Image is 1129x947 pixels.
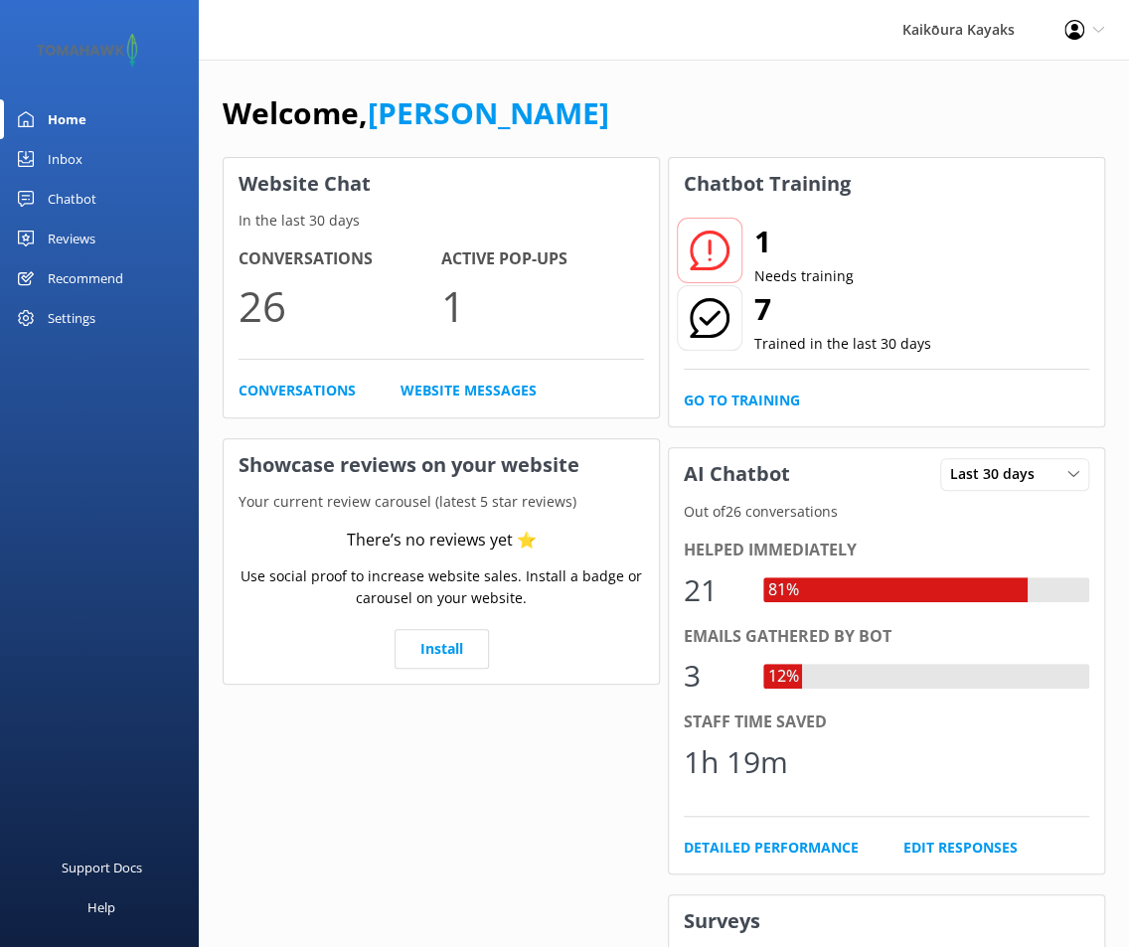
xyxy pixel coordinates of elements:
span: Last 30 days [950,463,1047,485]
div: Help [87,887,115,927]
p: 1 [441,272,644,339]
h3: Surveys [669,895,1104,947]
h3: Website Chat [224,158,659,210]
h4: Active Pop-ups [441,246,644,272]
p: 26 [239,272,441,339]
p: Needs training [754,265,854,287]
h2: 7 [754,285,931,333]
div: Staff time saved [684,710,1089,735]
a: Detailed Performance [684,837,859,859]
a: Edit Responses [903,837,1018,859]
div: Settings [48,298,95,338]
div: 3 [684,652,743,700]
p: In the last 30 days [224,210,659,232]
a: Install [395,629,489,669]
div: 21 [684,566,743,614]
h3: AI Chatbot [669,448,805,500]
div: Home [48,99,86,139]
a: Go to Training [684,390,800,411]
img: 2-1647550015.png [30,34,144,67]
a: Website Messages [401,380,537,401]
div: Inbox [48,139,82,179]
a: Conversations [239,380,356,401]
div: Reviews [48,219,95,258]
div: Helped immediately [684,538,1089,563]
p: Trained in the last 30 days [754,333,931,355]
div: Recommend [48,258,123,298]
h1: Welcome, [223,89,609,137]
h3: Showcase reviews on your website [224,439,659,491]
div: Support Docs [62,848,142,887]
h3: Chatbot Training [669,158,866,210]
div: Chatbot [48,179,96,219]
h4: Conversations [239,246,441,272]
p: Out of 26 conversations [669,501,1104,523]
div: 12% [763,664,804,690]
a: [PERSON_NAME] [368,92,609,133]
div: Emails gathered by bot [684,624,1089,650]
div: 1h 19m [684,738,788,786]
div: 81% [763,577,804,603]
h2: 1 [754,218,854,265]
p: Your current review carousel (latest 5 star reviews) [224,491,659,513]
p: Use social proof to increase website sales. Install a badge or carousel on your website. [239,565,644,610]
div: There’s no reviews yet ⭐ [347,528,537,553]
